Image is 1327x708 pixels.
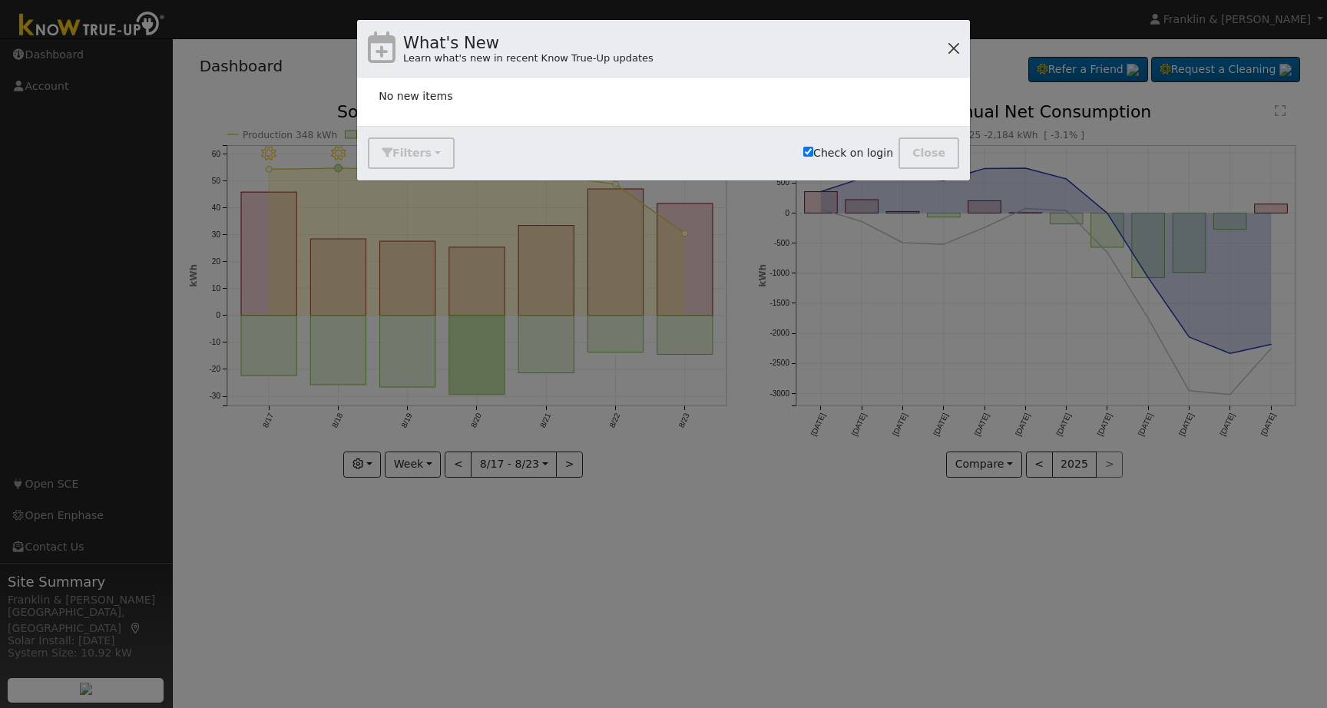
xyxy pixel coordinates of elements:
[803,147,813,157] input: Check on login
[368,137,454,169] button: Filters
[403,31,654,55] h4: What's New
[803,145,893,161] label: Check on login
[403,51,654,66] div: Learn what's new in recent Know True-Up updates
[379,90,452,102] span: No new items
[898,137,959,169] button: Close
